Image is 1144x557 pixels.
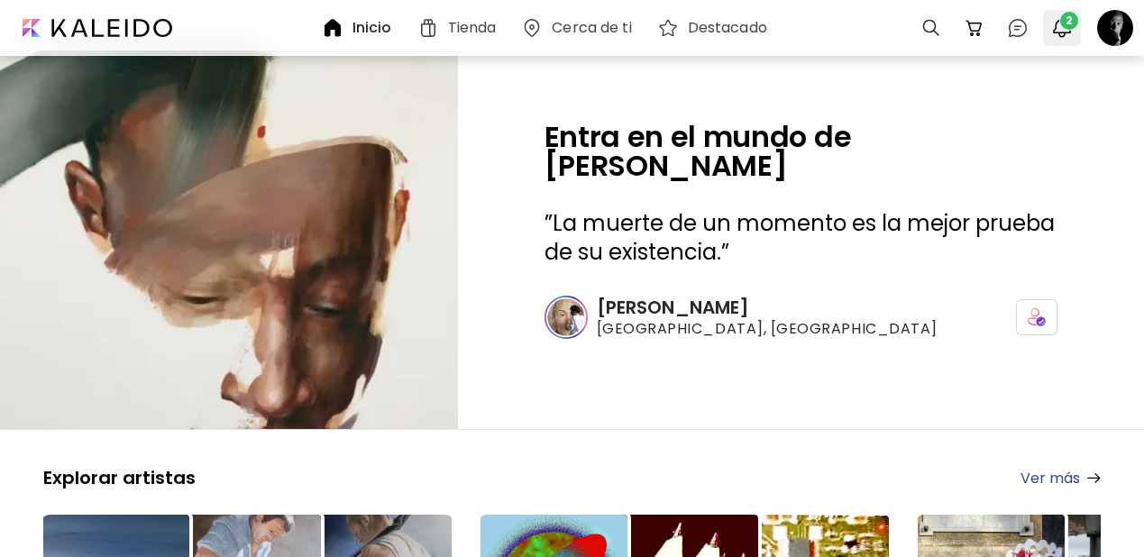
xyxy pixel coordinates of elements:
a: Inicio [322,17,399,39]
img: bellIcon [1051,17,1073,39]
img: cart [964,17,985,39]
a: Cerca de ti [521,17,638,39]
img: chatIcon [1007,17,1029,39]
h2: Entra en el mundo de [PERSON_NAME] [545,123,1057,180]
a: [PERSON_NAME][GEOGRAPHIC_DATA], [GEOGRAPHIC_DATA]icon [545,296,1057,339]
a: Destacado [657,17,774,39]
h5: Explorar artistas [43,466,196,489]
a: Tienda [417,17,504,39]
button: bellIcon2 [1047,13,1077,43]
h3: ” ” [545,209,1057,267]
span: 2 [1060,12,1078,30]
a: Ver más [1020,467,1101,489]
h6: Tienda [448,21,497,35]
img: arrow-right [1087,473,1101,483]
h6: [PERSON_NAME] [597,296,938,319]
span: [GEOGRAPHIC_DATA], [GEOGRAPHIC_DATA] [597,319,938,339]
span: La muerte de un momento es la mejor prueba de su existencia. [545,208,1055,267]
h6: Destacado [688,21,767,35]
h6: Inicio [352,21,392,35]
h6: Cerca de ti [552,21,631,35]
img: icon [1028,308,1046,326]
